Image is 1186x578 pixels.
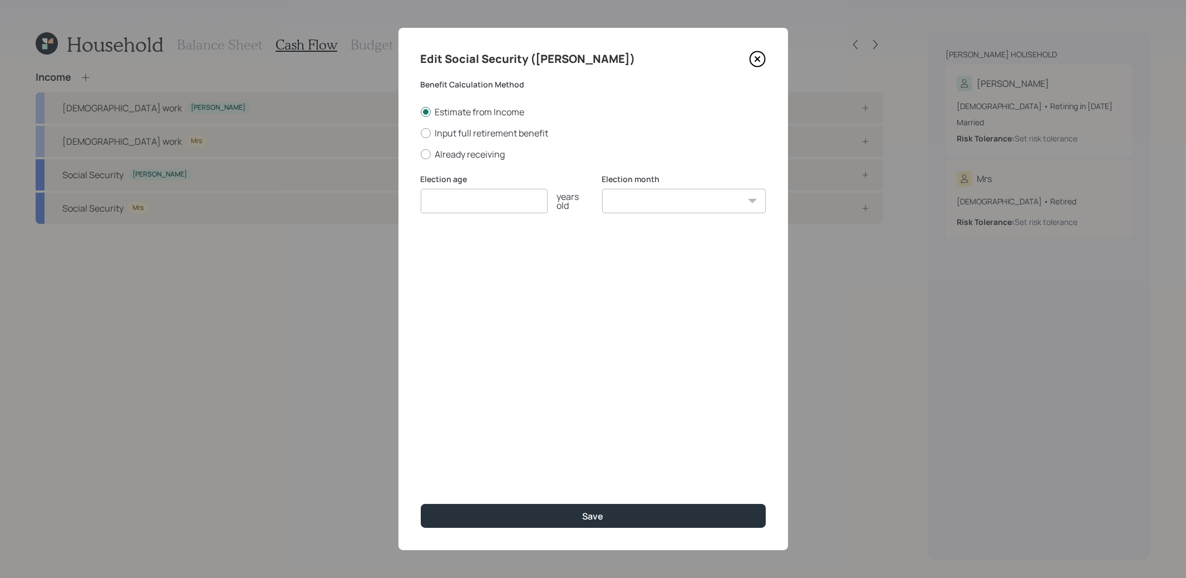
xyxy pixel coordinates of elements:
label: Election month [602,174,766,185]
div: years old [548,192,584,210]
label: Election age [421,174,584,185]
label: Input full retirement benefit [421,127,766,139]
button: Save [421,504,766,528]
label: Benefit Calculation Method [421,79,766,90]
div: Save [583,510,604,522]
h4: Edit Social Security ([PERSON_NAME]) [421,50,636,68]
label: Estimate from Income [421,106,766,118]
label: Already receiving [421,148,766,160]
